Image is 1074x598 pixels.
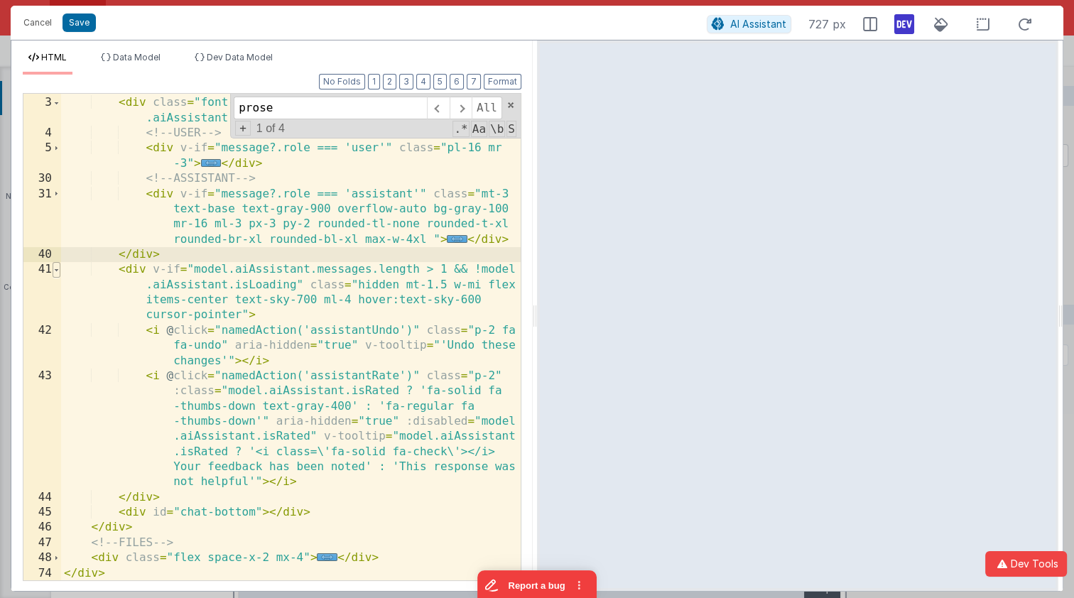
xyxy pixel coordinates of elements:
div: 30 [23,171,61,186]
button: Save [63,13,96,32]
button: 6 [450,74,464,89]
button: Format [484,74,521,89]
span: ... [201,159,222,167]
span: Whole Word Search [489,121,505,137]
div: 45 [23,505,61,520]
span: AI Assistant [730,18,786,30]
button: 5 [433,74,447,89]
button: 2 [383,74,396,89]
div: 74 [23,566,61,581]
span: 727 px [808,16,846,33]
span: Dev Data Model [207,52,273,62]
span: 1 of 4 [251,122,291,135]
span: ... [447,235,467,243]
div: 40 [23,247,61,262]
span: CaseSensitive Search [471,121,487,137]
div: 3 [23,95,61,126]
div: 46 [23,520,61,535]
div: 41 [23,262,61,322]
button: 1 [368,74,380,89]
div: 47 [23,536,61,550]
div: 5 [23,141,61,171]
div: 42 [23,323,61,369]
div: 43 [23,369,61,490]
div: 48 [23,550,61,565]
button: AI Assistant [707,15,791,33]
div: 31 [23,187,61,247]
button: Cancel [16,13,59,33]
div: 4 [23,126,61,141]
span: ... [317,553,337,561]
span: RegExp Search [452,121,469,137]
button: Dev Tools [985,551,1067,577]
button: No Folds [319,74,365,89]
button: 3 [399,74,413,89]
span: Data Model [113,52,161,62]
span: HTML [41,52,67,62]
span: Toggel Replace mode [235,121,251,136]
span: Search In Selection [506,121,516,137]
button: 7 [467,74,481,89]
div: 44 [23,490,61,505]
input: Search for [234,97,427,119]
button: 4 [416,74,430,89]
span: Alt-Enter [472,97,502,119]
